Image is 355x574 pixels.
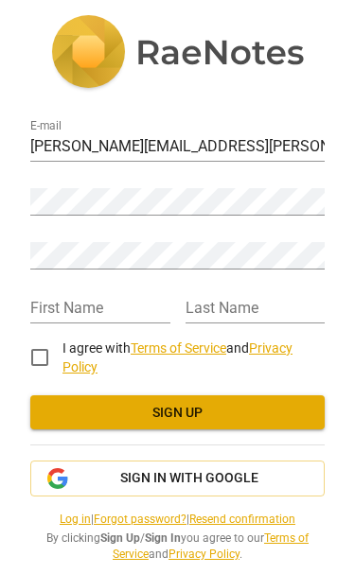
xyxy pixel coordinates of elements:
span: I agree with and [62,340,293,375]
b: Sign In [145,531,181,545]
a: Terms of Service [131,340,226,356]
b: Sign Up [100,531,140,545]
span: Sign up [45,404,310,423]
button: Sign up [30,395,325,429]
img: 5ac2273c67554f335776073100b6d88f.svg [51,15,305,93]
a: Log in [60,513,91,526]
a: Terms of Service [113,531,309,561]
a: Forgot password? [94,513,186,526]
span: By clicking / you agree to our and . [30,531,325,562]
span: | | [30,512,325,528]
a: Privacy Policy [169,548,240,561]
button: Sign in with Google [30,461,325,496]
a: Resend confirmation [189,513,295,526]
label: E-mail [30,121,62,132]
span: Sign in with Google [120,469,258,488]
